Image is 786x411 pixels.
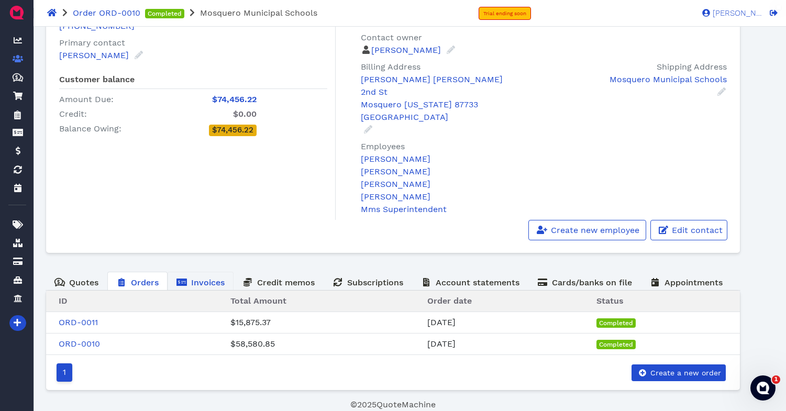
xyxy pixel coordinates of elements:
[483,10,526,16] span: Trial ending soon
[528,272,641,292] a: Cards/banks on file
[596,340,636,349] span: Completed
[361,98,538,111] p: Mosquero [US_STATE] 87733
[59,296,68,306] span: ID
[750,375,776,401] iframe: Intercom live chat
[549,225,639,235] span: Create new employee
[361,192,430,202] a: [PERSON_NAME]
[657,62,727,72] span: Shipping Address
[69,277,98,287] span: Quotes
[641,272,732,292] a: Appointments
[230,296,286,306] span: Total Amount
[233,109,257,119] span: $0.00
[59,38,125,48] span: Primary contact
[131,277,159,287] span: Orders
[59,109,87,119] span: Credit:
[59,50,144,60] a: [PERSON_NAME]
[361,73,538,135] a: [PERSON_NAME] [PERSON_NAME]2nd StMosquero [US_STATE] 87733[GEOGRAPHIC_DATA]
[361,179,430,189] a: [PERSON_NAME]
[361,204,447,214] a: Mms Superintendent
[554,73,727,86] div: Mosquero Municipal Schools
[427,339,456,349] span: [DATE]
[59,124,121,134] span: Balance Owing:
[371,45,456,55] a: [PERSON_NAME]
[46,272,107,292] a: Quotes
[632,364,726,381] button: Create a new order
[479,7,531,20] a: Trial ending soon
[361,166,430,176] a: [PERSON_NAME]
[670,225,723,235] span: Edit contact
[596,318,636,328] span: Completed
[230,317,271,327] span: $15,875.37
[168,272,234,292] a: Invoices
[436,277,519,287] span: Account statements
[257,277,315,287] span: Credit memos
[427,296,472,306] span: Order date
[361,141,405,151] span: Employees
[649,369,721,377] span: Create a new order
[361,86,538,98] p: 2nd St
[57,279,60,284] tspan: $
[107,272,168,292] a: Orders
[15,74,18,80] tspan: $
[145,9,184,18] span: Completed
[554,73,727,97] a: Mosquero Municipal Schools
[772,375,780,384] span: 1
[665,277,723,287] span: Appointments
[73,8,184,18] a: Order ORD-0010 Completed
[46,398,741,411] footer: © 2025 QuoteMachine
[361,154,430,164] a: [PERSON_NAME]
[697,8,762,17] a: [PERSON_NAME]
[73,8,140,18] span: Order ORD-0010
[57,363,72,382] a: Go to page number 1
[212,125,253,135] span: $74,456.22
[528,220,646,240] a: Create new employee
[8,4,25,21] img: QuoteM_icon_flat.png
[361,62,420,72] span: Billing Address
[59,317,98,327] a: ORD-0011
[361,111,538,124] p: [GEOGRAPHIC_DATA]
[59,74,328,89] h6: Customer balance
[361,73,538,86] div: [PERSON_NAME] [PERSON_NAME]
[324,272,412,292] a: Subscriptions
[412,272,528,292] a: Account statements
[427,317,456,327] span: [DATE]
[650,220,727,240] a: Edit contact
[552,277,632,287] span: Cards/banks on file
[234,272,324,292] a: Credit memos
[596,296,624,306] span: Status
[710,9,762,17] span: [PERSON_NAME]
[59,94,114,104] span: Amount Due:
[361,32,422,42] span: Contact owner
[200,8,317,18] span: Mosquero Municipal Schools
[59,339,100,349] a: ORD-0010
[230,339,275,349] span: $58,580.85
[212,94,257,104] span: $74,456.22
[347,277,403,287] span: Subscriptions
[191,277,225,287] span: Invoices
